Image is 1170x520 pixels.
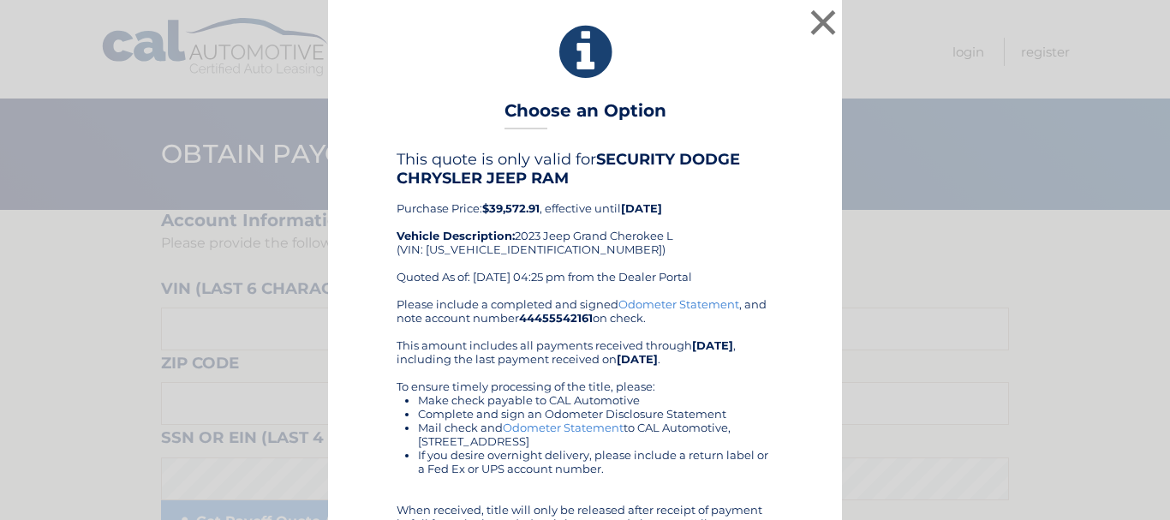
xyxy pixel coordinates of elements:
a: Odometer Statement [503,421,624,434]
li: Complete and sign an Odometer Disclosure Statement [418,407,773,421]
b: [DATE] [617,352,658,366]
h3: Choose an Option [504,100,666,130]
h4: This quote is only valid for [397,150,773,188]
strong: Vehicle Description: [397,229,515,242]
b: $39,572.91 [482,201,540,215]
div: Purchase Price: , effective until 2023 Jeep Grand Cherokee L (VIN: [US_VEHICLE_IDENTIFICATION_NUM... [397,150,773,297]
b: SECURITY DODGE CHRYSLER JEEP RAM [397,150,740,188]
li: Mail check and to CAL Automotive, [STREET_ADDRESS] [418,421,773,448]
li: If you desire overnight delivery, please include a return label or a Fed Ex or UPS account number. [418,448,773,475]
a: Odometer Statement [618,297,739,311]
button: × [806,5,840,39]
b: [DATE] [692,338,733,352]
li: Make check payable to CAL Automotive [418,393,773,407]
b: 44455542161 [519,311,593,325]
b: [DATE] [621,201,662,215]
